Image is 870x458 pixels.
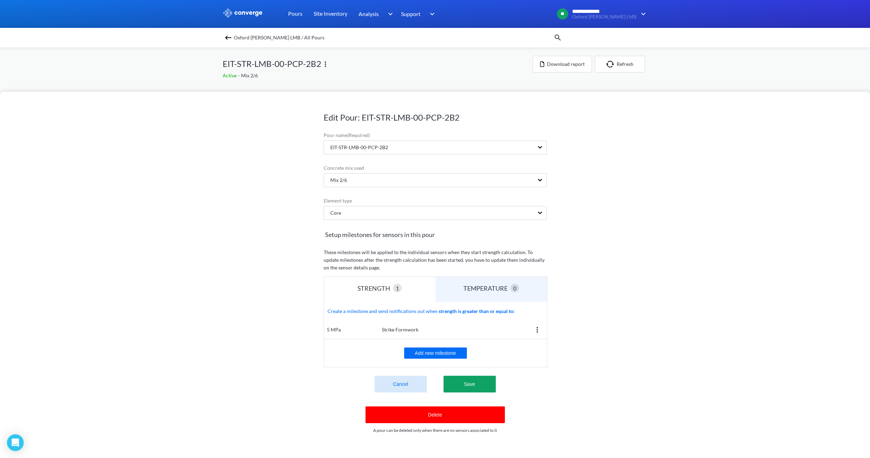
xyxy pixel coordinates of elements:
[324,131,547,139] label: Pour name (Required)
[234,33,324,43] span: Oxford [PERSON_NAME] LMB / All Pours
[324,197,547,205] label: Element type
[223,8,263,17] img: logo_ewhite.svg
[396,284,399,292] span: 1
[324,164,547,172] label: Concrete mix used
[324,249,547,272] p: These milestones will be applied to the individual sensors when they start strength calculation. ...
[357,283,393,293] div: STRENGTH
[383,10,394,18] img: downArrow.svg
[224,33,232,42] img: backspace.svg
[444,376,496,392] button: Save
[439,308,515,314] b: strength is greater than or equal to:
[373,427,497,434] p: A pour can be deleted only when there are no sensors associated to it
[513,284,516,292] span: 0
[533,326,541,334] img: more.svg
[463,283,510,293] div: TEMPERATURE
[325,307,547,315] span: Create a milestone and send notifications out when
[325,209,341,217] div: Core
[365,406,505,423] button: Delete
[382,326,540,334] div: Strike Formwork
[324,112,547,123] h1: Edit Pour: EIT-STR-LMB-00-PCP-2B2
[375,376,427,392] button: Cancel
[425,10,437,18] img: downArrow.svg
[7,434,24,451] div: Open Intercom Messenger
[359,9,379,18] span: Analysis
[637,10,648,18] img: downArrow.svg
[325,176,347,184] div: Mix 2/6
[554,33,562,42] img: icon-search.svg
[404,348,467,359] button: Add new milestone
[572,14,637,20] span: Oxford [PERSON_NAME] LMB
[324,326,382,334] div: 5 MPa
[324,230,547,239] span: Setup milestones for sensors in this pour
[401,9,421,18] span: Support
[325,144,388,151] div: EIT-STR-LMB-00-PCP-2B2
